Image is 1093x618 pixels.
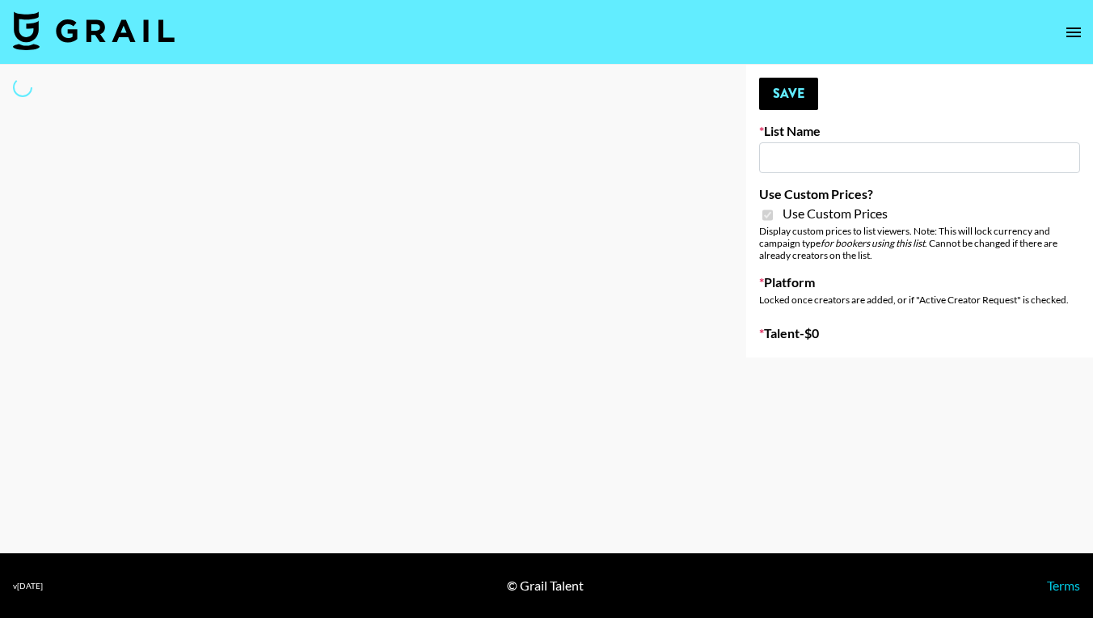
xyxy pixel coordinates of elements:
div: © Grail Talent [507,578,584,594]
div: Locked once creators are added, or if "Active Creator Request" is checked. [759,294,1080,306]
label: Platform [759,274,1080,290]
button: open drawer [1057,16,1090,49]
span: Use Custom Prices [783,205,888,222]
button: Save [759,78,818,110]
img: Grail Talent [13,11,175,50]
div: v [DATE] [13,581,43,591]
a: Terms [1047,578,1080,593]
label: Use Custom Prices? [759,186,1080,202]
div: Display custom prices to list viewers. Note: This will lock currency and campaign type . Cannot b... [759,225,1080,261]
em: for bookers using this list [821,237,925,249]
label: Talent - $ 0 [759,325,1080,341]
label: List Name [759,123,1080,139]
